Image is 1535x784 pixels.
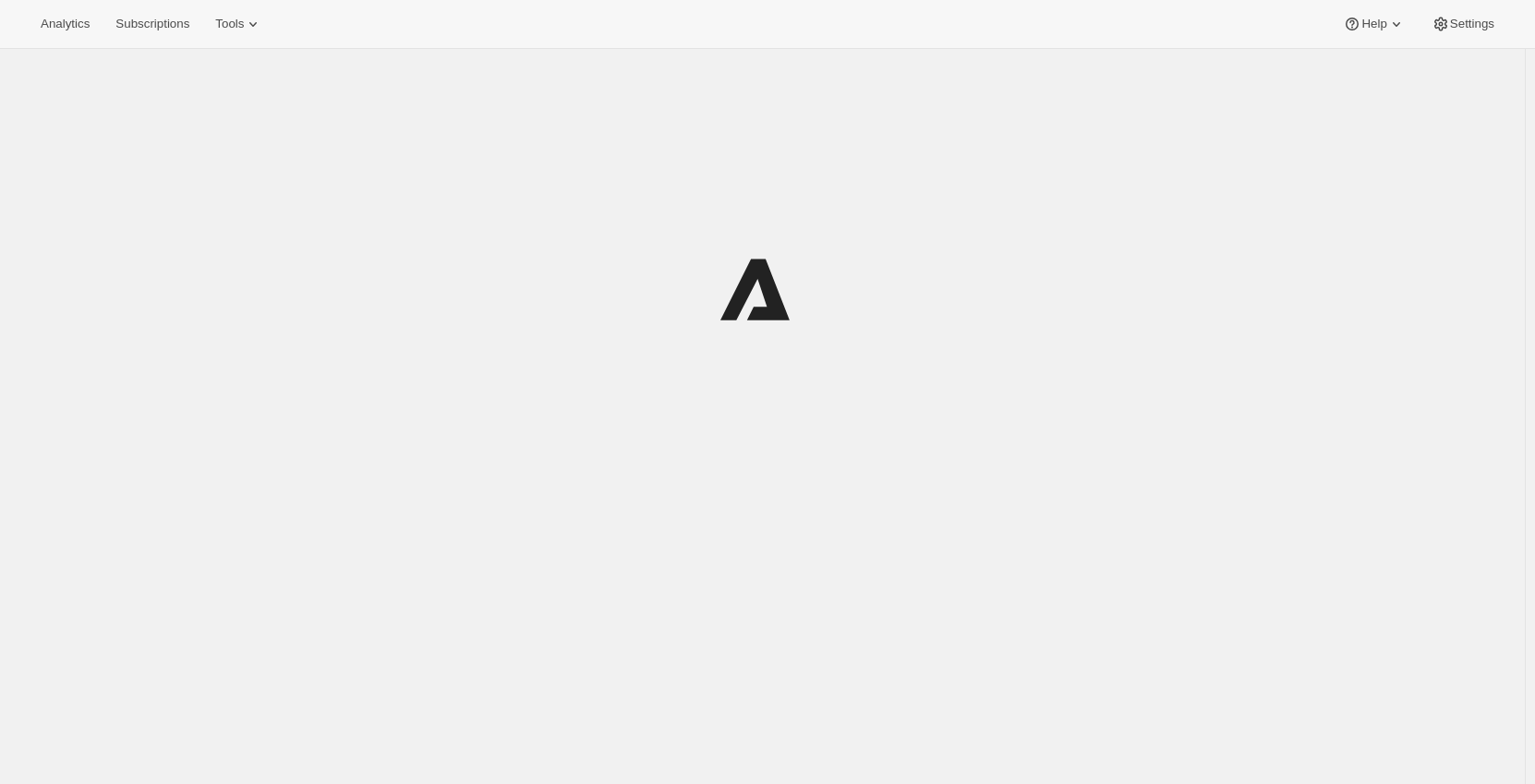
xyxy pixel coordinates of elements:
button: Settings [1420,11,1505,37]
span: Tools [215,17,244,31]
span: Help [1361,17,1386,31]
button: Analytics [30,11,101,37]
span: Subscriptions [115,17,189,31]
button: Subscriptions [104,11,200,37]
span: Settings [1450,17,1494,31]
button: Tools [204,11,273,37]
button: Help [1332,11,1416,37]
span: Analytics [41,17,90,31]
